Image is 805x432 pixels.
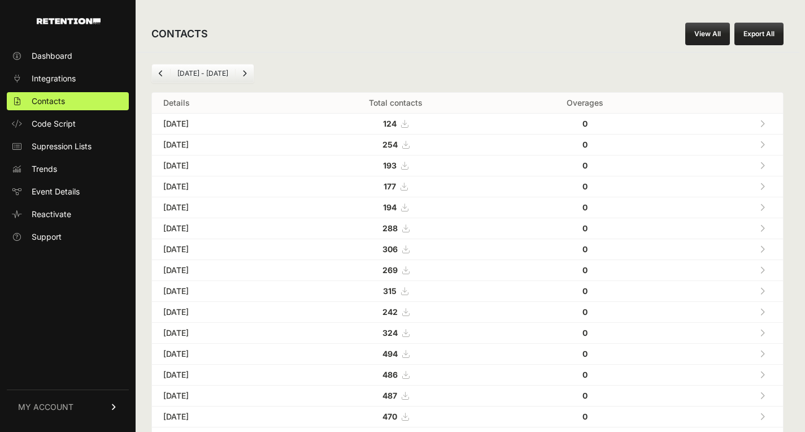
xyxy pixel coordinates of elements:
[7,228,129,246] a: Support
[582,412,588,421] strong: 0
[685,23,730,45] a: View All
[32,73,76,84] span: Integrations
[152,323,289,344] td: [DATE]
[152,407,289,427] td: [DATE]
[502,93,668,114] th: Overages
[32,186,80,197] span: Event Details
[152,239,289,260] td: [DATE]
[582,140,588,149] strong: 0
[582,265,588,275] strong: 0
[289,93,502,114] th: Total contacts
[382,265,409,275] a: 269
[7,47,129,65] a: Dashboard
[7,183,129,201] a: Event Details
[152,260,289,281] td: [DATE]
[152,135,289,155] td: [DATE]
[582,202,588,212] strong: 0
[382,349,409,358] a: 494
[383,161,397,170] strong: 193
[382,391,397,400] strong: 487
[152,344,289,365] td: [DATE]
[382,265,398,275] strong: 269
[382,223,409,233] a: 288
[32,231,62,243] span: Support
[32,96,65,107] span: Contacts
[7,70,129,88] a: Integrations
[151,26,208,42] h2: CONTACTS
[32,209,71,220] span: Reactivate
[582,244,588,254] strong: 0
[582,370,588,379] strong: 0
[383,202,397,212] strong: 194
[382,412,408,421] a: 470
[170,69,235,78] li: [DATE] - [DATE]
[236,64,254,83] a: Next
[582,328,588,338] strong: 0
[382,370,398,379] strong: 486
[382,307,398,317] strong: 242
[582,119,588,128] strong: 0
[7,115,129,133] a: Code Script
[582,307,588,317] strong: 0
[382,328,409,338] a: 324
[7,160,129,178] a: Trends
[152,386,289,407] td: [DATE]
[7,205,129,223] a: Reactivate
[32,118,76,129] span: Code Script
[383,286,408,296] a: 315
[383,286,397,296] strong: 315
[382,349,398,358] strong: 494
[152,155,289,176] td: [DATE]
[152,176,289,197] td: [DATE]
[384,182,407,191] a: 177
[152,93,289,114] th: Details
[382,223,398,233] strong: 288
[152,281,289,302] td: [DATE]
[734,23,784,45] button: Export All
[383,161,408,170] a: 193
[382,244,398,254] strong: 306
[382,244,409,254] a: 306
[152,218,289,239] td: [DATE]
[582,349,588,358] strong: 0
[7,137,129,155] a: Supression Lists
[32,141,92,152] span: Supression Lists
[382,140,398,149] strong: 254
[152,302,289,323] td: [DATE]
[382,391,408,400] a: 487
[383,119,397,128] strong: 124
[382,328,398,338] strong: 324
[382,412,397,421] strong: 470
[383,202,408,212] a: 194
[582,161,588,170] strong: 0
[152,365,289,386] td: [DATE]
[383,119,408,128] a: 124
[582,286,588,296] strong: 0
[152,64,170,83] a: Previous
[18,401,73,413] span: MY ACCOUNT
[7,92,129,110] a: Contacts
[382,140,409,149] a: 254
[582,182,588,191] strong: 0
[32,50,72,62] span: Dashboard
[152,197,289,218] td: [DATE]
[152,114,289,135] td: [DATE]
[384,182,396,191] strong: 177
[37,18,101,24] img: Retention.com
[582,223,588,233] strong: 0
[7,390,129,424] a: MY ACCOUNT
[582,391,588,400] strong: 0
[32,163,57,175] span: Trends
[382,370,409,379] a: 486
[382,307,409,317] a: 242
